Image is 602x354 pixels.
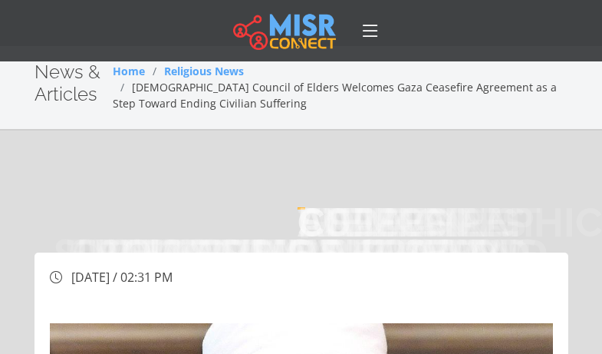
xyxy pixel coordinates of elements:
[35,61,100,105] span: News & Articles
[164,64,244,78] a: Religious News
[233,12,336,50] img: main.misr_connect
[113,80,557,111] span: [DEMOGRAPHIC_DATA] Council of Elders Welcomes Gaza Ceasefire Agreement as a Step Toward Ending Ci...
[113,64,145,78] a: Home
[71,269,173,286] span: [DATE] / 02:31 PM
